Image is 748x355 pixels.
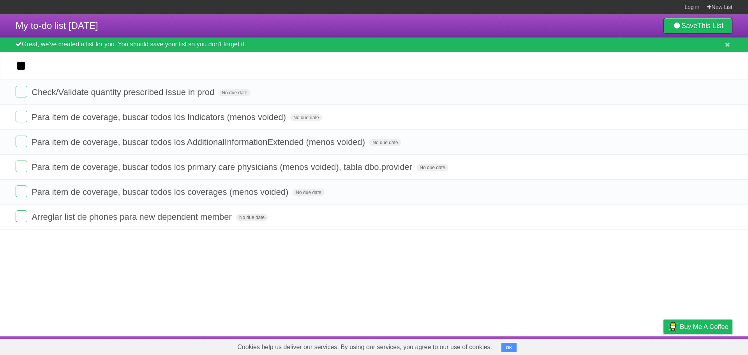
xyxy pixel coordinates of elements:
label: Done [16,161,27,172]
label: Done [16,111,27,122]
label: Done [16,185,27,197]
a: Buy me a coffee [663,320,732,334]
label: Done [16,210,27,222]
span: No due date [416,164,448,171]
span: No due date [293,189,324,196]
span: Check/Validate quantity prescribed issue in prod [32,87,216,97]
button: OK [501,343,517,352]
span: Para item de coverage, buscar todos los AdditionalInformationExtended (menos voided) [32,137,367,147]
span: Buy me a coffee [680,320,729,334]
a: Privacy [653,338,674,353]
a: Developers [586,338,617,353]
label: Done [16,136,27,147]
span: Para item de coverage, buscar todos los coverages (menos voided) [32,187,290,197]
a: SaveThis List [663,18,732,34]
a: About [560,338,576,353]
span: No due date [290,114,322,121]
label: Done [16,86,27,97]
span: Para item de coverage, buscar todos los primary care physicians (menos voided), tabla dbo.provider [32,162,414,172]
a: Suggest a feature [683,338,732,353]
span: Cookies help us deliver our services. By using our services, you agree to our use of cookies. [229,339,500,355]
img: Buy me a coffee [667,320,678,333]
span: My to-do list [DATE] [16,20,98,31]
span: Para item de coverage, buscar todos los Indicators (menos voided) [32,112,288,122]
a: Terms [627,338,644,353]
span: No due date [236,214,268,221]
b: This List [697,22,723,30]
span: No due date [219,89,250,96]
span: No due date [369,139,401,146]
span: Arreglar list de phones para new dependent member [32,212,234,222]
